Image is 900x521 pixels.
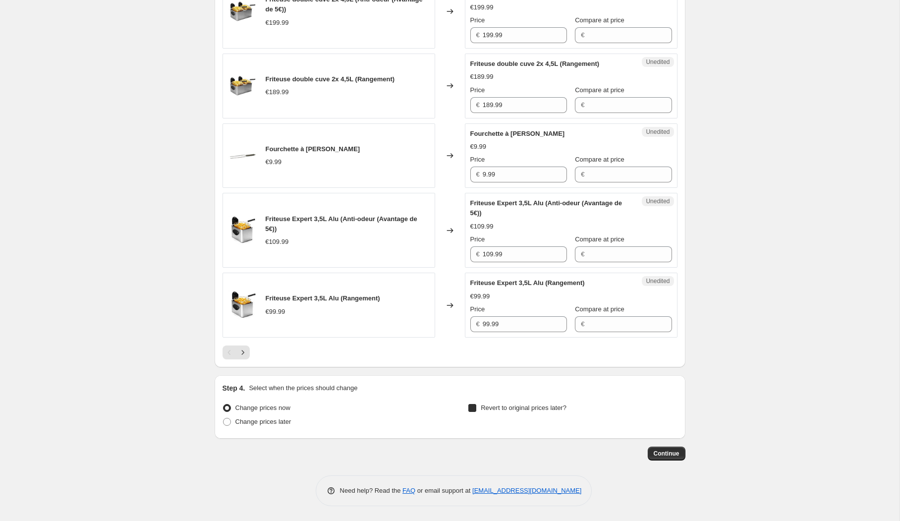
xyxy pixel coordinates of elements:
[228,216,258,245] img: frifri_F5828DUO_face_80x.jpg
[470,16,485,24] span: Price
[470,2,494,12] div: €199.99
[470,199,622,217] span: Friteuse Expert 3,5L Alu (Anti-odeur (Avantage de 5€))
[265,215,417,232] span: Friteuse Expert 3,5L Alu (Anti-odeur (Avantage de 5€))
[481,404,566,411] span: Revert to original prices later?
[265,237,288,247] div: €109.99
[266,18,289,28] div: €199.99
[581,320,584,328] span: €
[470,72,494,82] div: €189.99
[470,291,490,301] div: €99.99
[470,156,485,163] span: Price
[470,279,585,287] span: Friteuse Expert 3,5L Alu (Rangement)
[266,87,289,97] div: €189.99
[402,487,415,494] a: FAQ
[646,58,670,66] span: Unedited
[223,383,245,393] h2: Step 4.
[266,75,395,83] span: Friteuse double cuve 2x 4,5L (Rangement)
[266,294,380,302] span: Friteuse Expert 3,5L Alu (Rangement)
[249,383,357,393] p: Select when the prices should change
[266,307,285,317] div: €99.99
[266,145,360,153] span: Fourchette à [PERSON_NAME]
[648,447,685,461] button: Continue
[470,235,485,243] span: Price
[228,290,258,320] img: frifri_F5828DUO_face_80x.jpg
[476,31,480,39] span: €
[415,487,472,494] span: or email support at
[470,222,494,232] div: €109.99
[646,197,670,205] span: Unedited
[223,346,250,359] nav: Pagination
[476,101,480,109] span: €
[575,305,624,313] span: Compare at price
[470,86,485,94] span: Price
[581,101,584,109] span: €
[470,142,487,152] div: €9.99
[654,450,679,458] span: Continue
[476,250,480,258] span: €
[266,157,282,167] div: €9.99
[575,16,624,24] span: Compare at price
[472,487,581,494] a: [EMAIL_ADDRESS][DOMAIN_NAME]
[228,141,258,171] img: F200-1_80x.jpg
[476,171,480,178] span: €
[581,171,584,178] span: €
[235,404,290,411] span: Change prices now
[581,250,584,258] span: €
[228,71,258,101] img: frifri_F1998DUO_face2_80x.jpg
[470,60,600,67] span: Friteuse double cuve 2x 4,5L (Rangement)
[235,418,291,425] span: Change prices later
[575,235,624,243] span: Compare at price
[575,156,624,163] span: Compare at price
[470,305,485,313] span: Price
[575,86,624,94] span: Compare at price
[236,346,250,359] button: Next
[470,130,565,137] span: Fourchette à [PERSON_NAME]
[646,277,670,285] span: Unedited
[340,487,403,494] span: Need help? Read the
[646,128,670,136] span: Unedited
[476,320,480,328] span: €
[581,31,584,39] span: €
